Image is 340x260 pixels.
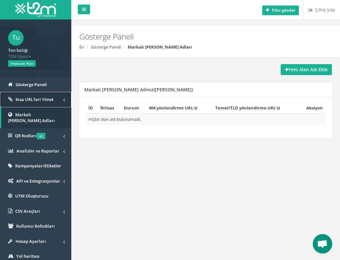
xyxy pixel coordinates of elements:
[84,86,193,93] font: Markalı [PERSON_NAME] Adınız([PERSON_NAME])
[262,6,299,15] button: Fikir gönder
[16,96,53,102] font: Kısa URL'leri Yönet
[17,148,59,154] font: Analizler ve Raporlar
[128,44,192,50] font: Markalı [PERSON_NAME] Adları
[16,82,47,87] font: Gösterge Paneli
[124,105,139,111] font: Durum
[79,44,84,50] a: Ev
[79,31,134,42] font: Gösterge Paneli
[15,193,48,199] font: UTM Oluşturucu
[88,105,93,111] font: İD
[88,116,141,122] font: Hiçbir alan adı bulunamadı.
[15,163,61,169] font: Kampanyalar/Etiketler
[288,66,328,73] font: Yeni Alan Adı Ekle
[313,234,332,254] div: Open chat
[8,53,28,59] font: T2M Üyesi
[12,33,20,42] font: Tu
[8,47,28,53] font: Ton balığı
[16,238,46,244] font: Hesap Ayarları
[15,2,56,17] img: T2M
[8,46,63,59] a: Ton balığı T2M Üyesi
[281,64,332,75] a: Yeni Alan Adı Ekle
[91,44,121,50] a: Gösterge Paneli
[16,223,55,229] font: Kullanıcı Koltukları
[100,105,114,111] font: İhtisas
[15,133,37,139] font: QR Kodları
[149,105,197,111] font: 404 yönlendirme URL'si
[315,6,335,13] font: Çıkış yap
[272,7,295,13] font: Fikir gönder
[215,105,280,111] font: Temel/TLD yönlendirme URL'si
[16,178,60,184] font: API ve Entegrasyonlar
[15,208,40,214] font: CSV Araçları
[16,253,40,259] font: Yol haritası
[11,61,33,66] font: Premium Plan
[39,134,43,138] font: v2
[306,105,323,111] font: Aksiyon
[8,112,55,124] font: Markalı [PERSON_NAME] Adları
